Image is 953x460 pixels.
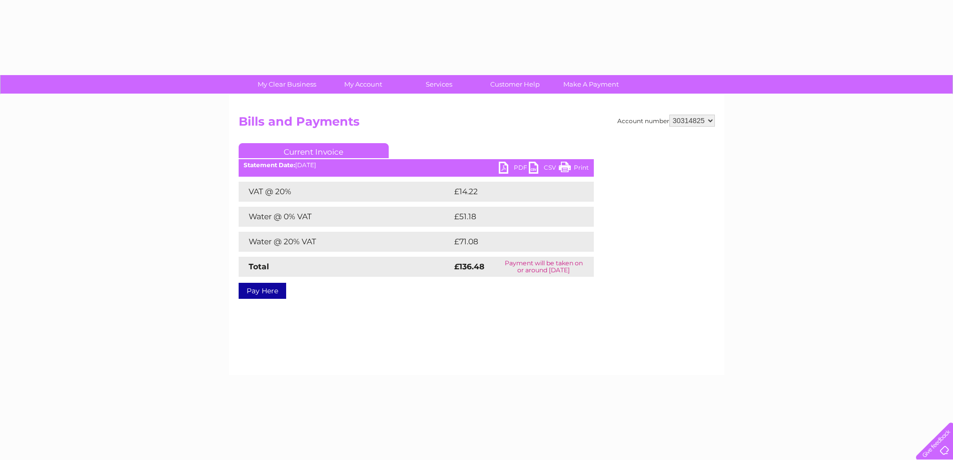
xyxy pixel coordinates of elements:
strong: £136.48 [454,262,484,271]
td: Payment will be taken on or around [DATE] [494,257,594,277]
td: VAT @ 20% [239,182,452,202]
a: My Clear Business [246,75,328,94]
a: Services [398,75,480,94]
td: £51.18 [452,207,572,227]
td: £14.22 [452,182,573,202]
td: Water @ 0% VAT [239,207,452,227]
a: My Account [322,75,404,94]
a: Make A Payment [550,75,632,94]
a: Pay Here [239,283,286,299]
div: Account number [617,115,715,127]
td: Water @ 20% VAT [239,232,452,252]
a: CSV [529,162,559,176]
div: [DATE] [239,162,594,169]
td: £71.08 [452,232,573,252]
b: Statement Date: [244,161,295,169]
strong: Total [249,262,269,271]
h2: Bills and Payments [239,115,715,134]
a: Print [559,162,589,176]
a: PDF [499,162,529,176]
a: Current Invoice [239,143,389,158]
a: Customer Help [474,75,556,94]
